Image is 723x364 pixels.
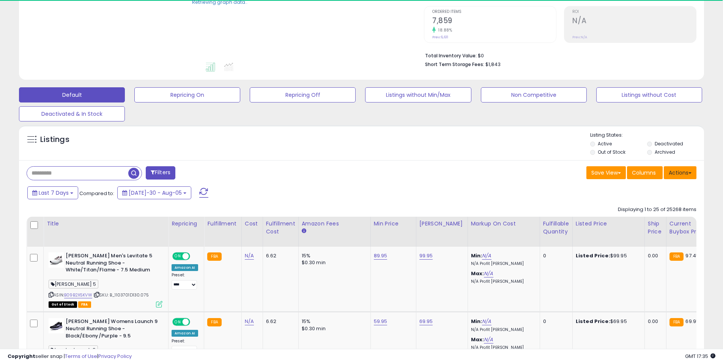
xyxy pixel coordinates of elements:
button: Deactivated & In Stock [19,106,125,121]
div: Title [47,220,165,228]
div: Markup on Cost [471,220,537,228]
div: Amazon AI [172,330,198,337]
a: 89.95 [374,252,387,260]
span: | SKU: B_1103701D130.075 [93,292,149,298]
a: N/A [245,318,254,325]
a: B09B2X5KVW [64,292,92,298]
div: Fulfillment Cost [266,220,295,236]
p: Listing States: [590,132,704,139]
div: Preset: [172,339,198,356]
div: $69.95 [576,318,639,325]
h2: N/A [572,16,696,27]
h5: Listings [40,134,69,145]
img: 41RGL1elCcL._SL40_.jpg [49,252,64,268]
div: Preset: [172,273,198,290]
div: 15% [302,252,365,259]
a: Privacy Policy [98,353,132,360]
span: Ordered Items [432,10,556,14]
button: [DATE]-30 - Aug-05 [117,186,191,199]
b: Min: [471,252,482,259]
span: Columns [632,169,656,176]
small: FBA [669,318,684,326]
small: FBA [207,318,221,326]
div: Min Price [374,220,413,228]
span: 2025-08-13 17:35 GMT [685,353,715,360]
b: Min: [471,318,482,325]
span: [DATE]-30 - Aug-05 [129,189,182,197]
span: OFF [189,319,201,325]
span: [PERSON_NAME] 5 [49,280,98,288]
span: ON [173,253,183,260]
button: Default [19,87,125,102]
small: FBA [669,252,684,261]
b: Short Term Storage Fees: [425,61,484,68]
span: 69.95 [685,318,699,325]
b: [PERSON_NAME] Men's Levitate 5 Neutral Running Shoe - White/Titan/Flame - 7.5 Medium [66,252,158,276]
div: $99.95 [576,252,639,259]
span: Compared to: [79,190,114,197]
a: 69.95 [419,318,433,325]
button: Non Competitive [481,87,587,102]
button: Last 7 Days [27,186,78,199]
strong: Copyright [8,353,35,360]
div: seller snap | | [8,353,132,360]
button: Columns [627,166,663,179]
div: Ship Price [648,220,663,236]
div: $0.30 min [302,325,365,332]
h2: 7,859 [432,16,556,27]
button: Repricing On [134,87,240,102]
div: 15% [302,318,365,325]
a: 59.95 [374,318,387,325]
span: 97.45 [685,252,699,259]
span: ROI [572,10,696,14]
a: 99.95 [419,252,433,260]
li: $0 [425,50,691,60]
div: Current Buybox Price [669,220,709,236]
span: All listings that are currently out of stock and unavailable for purchase on Amazon [49,301,77,308]
div: Displaying 1 to 25 of 25268 items [618,206,696,213]
b: Total Inventory Value: [425,52,477,59]
b: Listed Price: [576,252,610,259]
div: Fulfillment [207,220,238,228]
span: $1,843 [485,61,501,68]
small: FBA [207,252,221,261]
label: Archived [655,149,675,155]
div: 6.62 [266,318,293,325]
b: [PERSON_NAME] Womens Launch 9 Neutral Running Shoe - Black/Ebony/Purple - 9.5 [66,318,158,341]
div: Amazon Fees [302,220,367,228]
span: FBA [78,301,91,308]
p: N/A Profit [PERSON_NAME] [471,327,534,332]
small: Prev: 6,611 [432,35,448,39]
img: 41swakwcwAL._SL40_.jpg [49,318,64,333]
div: 0 [543,318,567,325]
div: [PERSON_NAME] [419,220,465,228]
div: 0.00 [648,252,660,259]
button: Listings without Min/Max [365,87,471,102]
p: N/A Profit [PERSON_NAME] [471,261,534,266]
p: N/A Profit [PERSON_NAME] [471,279,534,284]
label: Active [598,140,612,147]
a: N/A [484,270,493,277]
b: Max: [471,270,484,277]
a: N/A [482,318,491,325]
div: Amazon AI [172,264,198,271]
a: Terms of Use [65,353,97,360]
th: The percentage added to the cost of goods (COGS) that forms the calculator for Min & Max prices. [468,217,540,247]
span: OFF [189,253,201,260]
a: N/A [245,252,254,260]
button: Repricing Off [250,87,356,102]
button: Listings without Cost [596,87,702,102]
small: Prev: N/A [572,35,587,39]
div: 0 [543,252,567,259]
button: Save View [586,166,626,179]
small: Amazon Fees. [302,228,306,235]
div: 0.00 [648,318,660,325]
label: Deactivated [655,140,683,147]
div: $0.30 min [302,259,365,266]
div: Cost [245,220,260,228]
span: Last 7 Days [39,189,69,197]
div: Fulfillable Quantity [543,220,569,236]
div: Repricing [172,220,201,228]
div: ASIN: [49,252,162,307]
b: Max: [471,336,484,343]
